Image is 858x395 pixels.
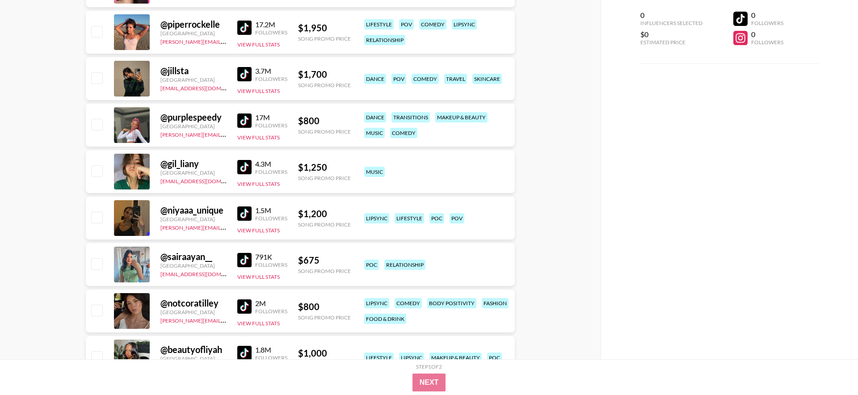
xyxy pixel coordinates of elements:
[298,221,351,228] div: Song Promo Price
[255,76,287,82] div: Followers
[640,30,702,39] div: $0
[160,223,293,231] a: [PERSON_NAME][EMAIL_ADDRESS][DOMAIN_NAME]
[298,208,351,219] div: $ 1,200
[160,262,227,269] div: [GEOGRAPHIC_DATA]
[412,74,439,84] div: comedy
[298,348,351,359] div: $ 1,000
[237,320,280,327] button: View Full Stats
[751,39,783,46] div: Followers
[419,19,446,29] div: comedy
[160,83,250,92] a: [EMAIL_ADDRESS][DOMAIN_NAME]
[160,158,227,169] div: @ gil_liany
[364,74,386,84] div: dance
[813,350,847,384] iframe: Drift Widget Chat Controller
[450,213,464,223] div: pov
[160,269,250,277] a: [EMAIL_ADDRESS][DOMAIN_NAME]
[364,128,385,138] div: music
[298,69,351,80] div: $ 1,700
[237,253,252,267] img: TikTok
[160,355,227,362] div: [GEOGRAPHIC_DATA]
[395,298,422,308] div: comedy
[237,41,280,48] button: View Full Stats
[160,76,227,83] div: [GEOGRAPHIC_DATA]
[255,122,287,129] div: Followers
[298,301,351,312] div: $ 800
[160,309,227,315] div: [GEOGRAPHIC_DATA]
[487,353,502,363] div: poc
[364,298,389,308] div: lipsync
[429,213,444,223] div: poc
[298,22,351,34] div: $ 1,950
[640,11,702,20] div: 0
[640,20,702,26] div: Influencers Selected
[751,11,783,20] div: 0
[160,65,227,76] div: @ jillsta
[298,268,351,274] div: Song Promo Price
[298,162,351,173] div: $ 1,250
[472,74,502,84] div: skincare
[364,213,389,223] div: lipsync
[298,128,351,135] div: Song Promo Price
[255,345,287,354] div: 1.8M
[751,30,783,39] div: 0
[444,74,467,84] div: travel
[412,374,446,391] button: Next
[237,227,280,234] button: View Full Stats
[255,261,287,268] div: Followers
[395,213,424,223] div: lifestyle
[255,168,287,175] div: Followers
[298,115,351,126] div: $ 800
[160,123,227,130] div: [GEOGRAPHIC_DATA]
[255,252,287,261] div: 791K
[160,216,227,223] div: [GEOGRAPHIC_DATA]
[160,112,227,123] div: @ purplespeedy
[364,260,379,270] div: poc
[255,299,287,308] div: 2M
[255,354,287,361] div: Followers
[255,308,287,315] div: Followers
[391,112,430,122] div: transitions
[298,314,351,321] div: Song Promo Price
[237,67,252,81] img: TikTok
[237,273,280,280] button: View Full Stats
[384,260,425,270] div: relationship
[255,67,287,76] div: 3.7M
[160,30,227,37] div: [GEOGRAPHIC_DATA]
[237,134,280,141] button: View Full Stats
[399,353,424,363] div: lipsync
[237,160,252,174] img: TikTok
[399,19,414,29] div: pov
[255,20,287,29] div: 17.2M
[237,181,280,187] button: View Full Stats
[452,19,477,29] div: lipsync
[160,37,293,45] a: [PERSON_NAME][EMAIL_ADDRESS][DOMAIN_NAME]
[237,21,252,35] img: TikTok
[364,19,394,29] div: lifestyle
[640,39,702,46] div: Estimated Price
[237,88,280,94] button: View Full Stats
[160,344,227,355] div: @ beautyofliyah
[435,112,488,122] div: makeup & beauty
[364,35,405,45] div: relationship
[298,82,351,88] div: Song Promo Price
[237,346,252,360] img: TikTok
[160,251,227,262] div: @ sairaayan__
[364,314,406,324] div: food & drink
[416,363,442,370] div: Step 1 of 2
[298,255,351,266] div: $ 675
[427,298,476,308] div: body positivity
[160,176,250,185] a: [EMAIL_ADDRESS][DOMAIN_NAME]
[298,175,351,181] div: Song Promo Price
[237,113,252,128] img: TikTok
[160,169,227,176] div: [GEOGRAPHIC_DATA]
[255,160,287,168] div: 4.3M
[364,112,386,122] div: dance
[429,353,482,363] div: makeup & beauty
[298,35,351,42] div: Song Promo Price
[391,74,406,84] div: pov
[237,299,252,314] img: TikTok
[255,206,287,215] div: 1.5M
[160,130,293,138] a: [PERSON_NAME][EMAIL_ADDRESS][DOMAIN_NAME]
[751,20,783,26] div: Followers
[364,353,394,363] div: lifestyle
